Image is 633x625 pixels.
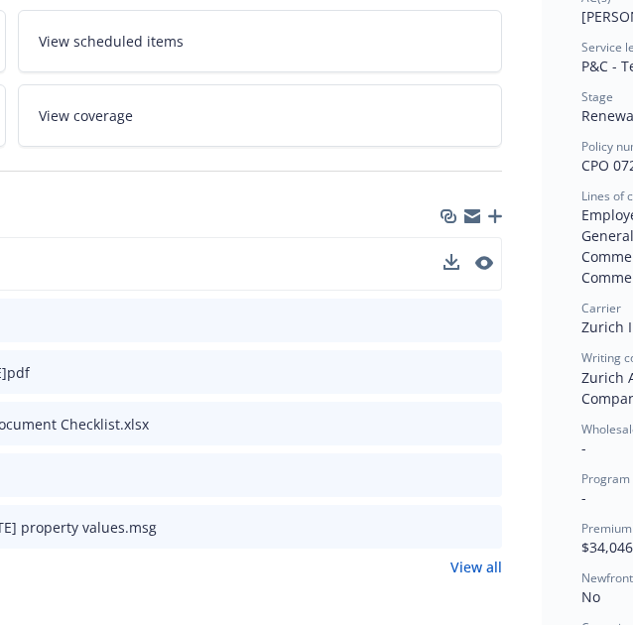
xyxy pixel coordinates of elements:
button: preview file [475,256,493,270]
button: preview file [476,311,494,331]
span: Premium [581,520,632,537]
span: No [581,587,600,606]
span: - [581,438,586,457]
button: download file [444,465,460,486]
span: View scheduled items [39,31,184,52]
button: preview file [476,362,494,383]
a: View coverage [18,84,503,147]
span: - [581,488,586,507]
button: preview file [476,465,494,486]
button: download file [444,414,460,435]
button: download file [444,517,460,538]
button: preview file [476,414,494,435]
button: download file [443,254,459,275]
a: View all [450,557,502,577]
span: View coverage [39,105,133,126]
button: download file [443,254,459,270]
button: preview file [476,517,494,538]
button: preview file [475,254,493,275]
button: download file [444,362,460,383]
button: download file [444,311,460,331]
span: Stage [581,88,613,105]
a: View scheduled items [18,10,503,72]
span: Carrier [581,300,621,316]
